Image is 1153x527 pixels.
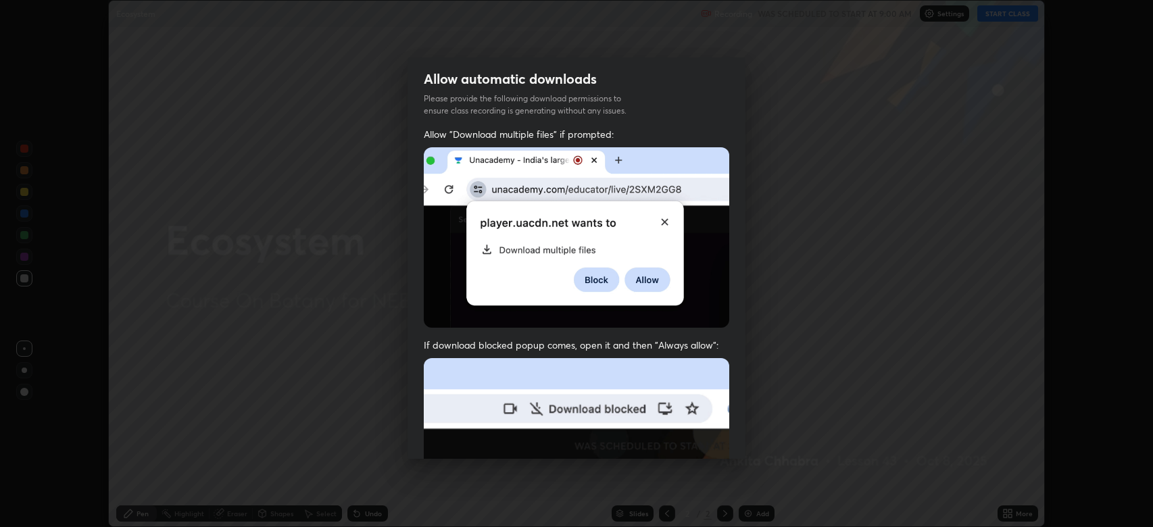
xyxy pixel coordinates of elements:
[424,70,597,88] h2: Allow automatic downloads
[424,338,729,351] span: If download blocked popup comes, open it and then "Always allow":
[424,147,729,328] img: downloads-permission-allow.gif
[424,128,729,141] span: Allow "Download multiple files" if prompted:
[424,93,643,117] p: Please provide the following download permissions to ensure class recording is generating without...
